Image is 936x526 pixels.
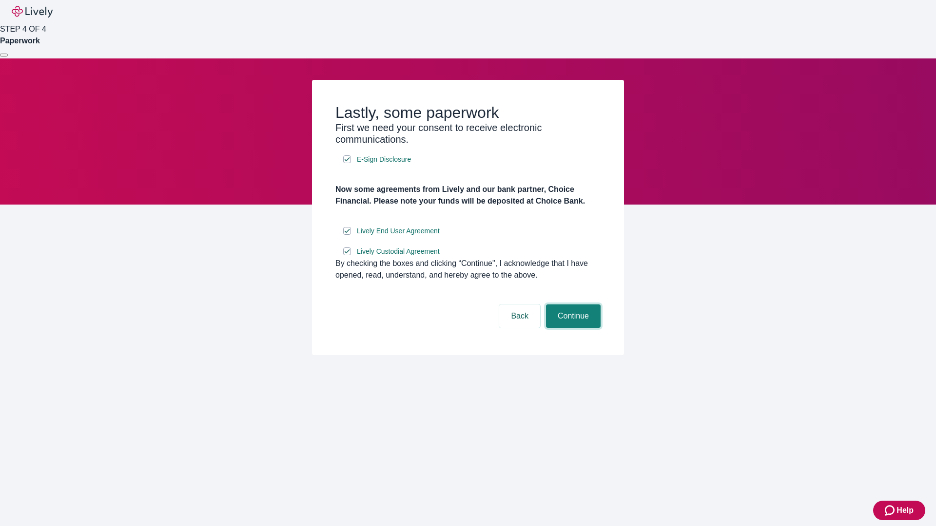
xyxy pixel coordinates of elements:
a: e-sign disclosure document [355,153,413,166]
span: Lively End User Agreement [357,226,440,236]
h3: First we need your consent to receive electronic communications. [335,122,601,145]
span: Help [897,505,914,516]
a: e-sign disclosure document [355,225,442,237]
span: Lively Custodial Agreement [357,246,440,257]
h4: Now some agreements from Lively and our bank partner, Choice Financial. Please note your funds wi... [335,184,601,207]
img: Lively [12,6,53,18]
span: E-Sign Disclosure [357,154,411,165]
button: Back [499,304,540,328]
button: Continue [546,304,601,328]
div: By checking the boxes and clicking “Continue", I acknowledge that I have opened, read, understand... [335,258,601,281]
button: Zendesk support iconHelp [873,501,925,520]
a: e-sign disclosure document [355,245,442,258]
svg: Zendesk support icon [885,505,897,516]
h2: Lastly, some paperwork [335,103,601,122]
